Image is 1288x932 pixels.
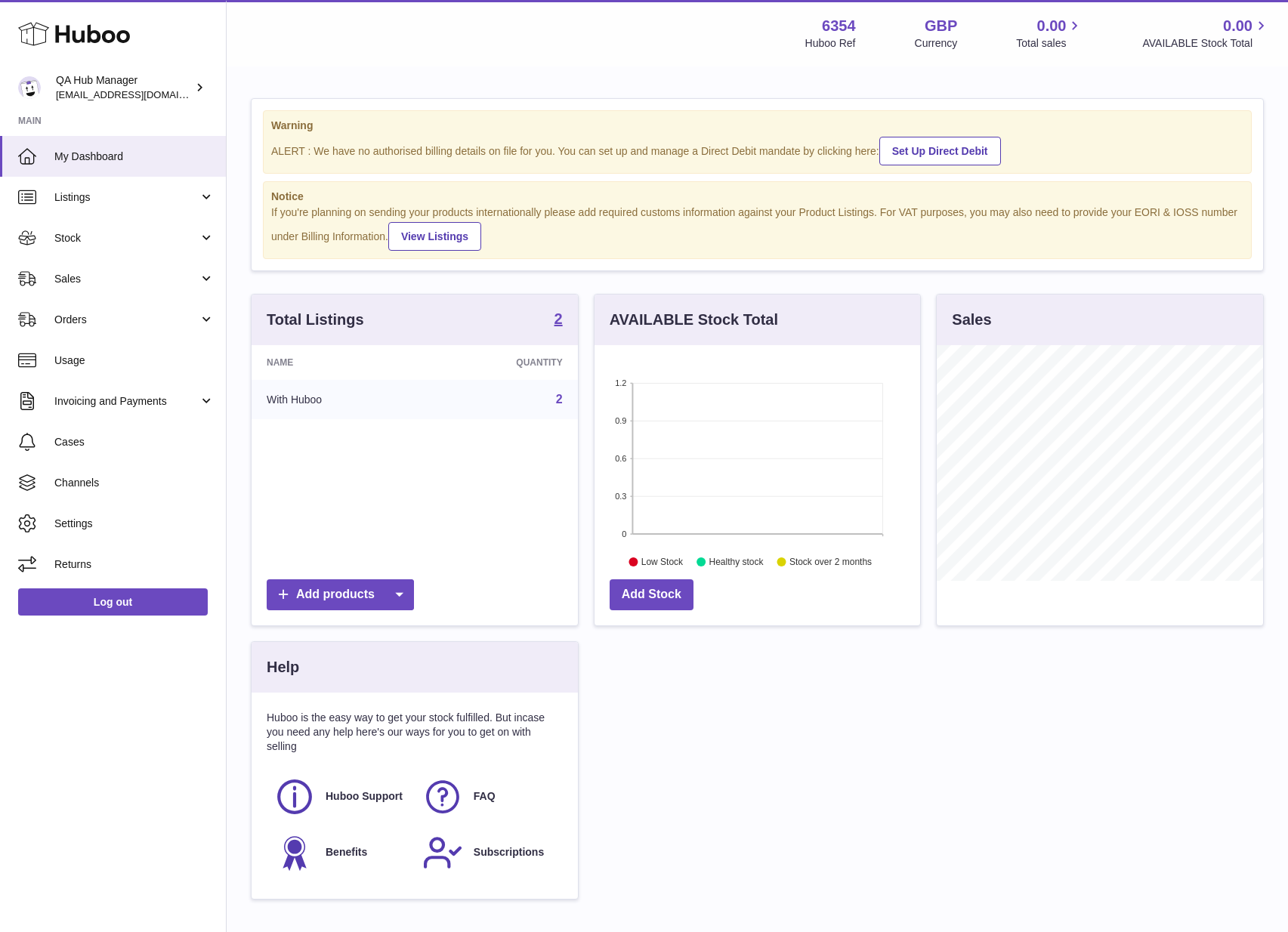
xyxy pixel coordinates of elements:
span: Orders [54,313,199,327]
text: 0.3 [615,492,626,501]
a: 2 [554,311,563,329]
strong: Warning [271,119,1243,133]
strong: 6354 [822,16,856,36]
span: Listings [54,190,199,205]
strong: GBP [925,16,957,36]
span: 0.00 [1037,16,1067,36]
img: QATestClient@huboo.co.uk [18,76,41,99]
span: Channels [54,476,215,490]
span: Invoicing and Payments [54,394,199,409]
span: FAQ [474,789,496,804]
th: Name [252,345,424,380]
span: Sales [54,272,199,286]
p: Huboo is the easy way to get your stock fulfilled. But incase you need any help here's our ways f... [267,711,563,754]
span: Stock [54,231,199,245]
text: 0.6 [615,454,626,463]
span: Total sales [1016,36,1083,51]
div: If you're planning on sending your products internationally please add required customs informati... [271,205,1243,251]
a: Benefits [274,832,407,873]
span: Benefits [326,845,367,859]
div: Currency [915,36,958,51]
a: Set Up Direct Debit [879,137,1001,165]
span: Settings [54,517,215,531]
span: Cases [54,435,215,449]
text: Stock over 2 months [789,557,872,568]
a: Add products [267,579,414,610]
a: View Listings [388,222,481,251]
span: Subscriptions [474,845,544,859]
strong: Notice [271,190,1243,204]
a: 2 [556,393,563,406]
h3: Sales [952,310,991,330]
div: Huboo Ref [805,36,856,51]
div: ALERT : We have no authorised billing details on file for you. You can set up and manage a Direct... [271,134,1243,165]
text: 0 [622,529,626,539]
span: Huboo Support [326,789,403,804]
span: Usage [54,353,215,368]
th: Quantity [424,345,578,380]
a: Huboo Support [274,776,407,817]
div: QA Hub Manager [56,73,192,102]
h3: AVAILABLE Stock Total [610,310,778,330]
strong: 2 [554,311,563,326]
h3: Total Listings [267,310,364,330]
h3: Help [267,657,299,677]
span: AVAILABLE Stock Total [1142,36,1270,51]
text: Low Stock [641,557,684,568]
span: [EMAIL_ADDRESS][DOMAIN_NAME] [56,88,222,100]
span: Returns [54,557,215,572]
text: 1.2 [615,378,626,387]
a: Subscriptions [422,832,555,873]
td: With Huboo [252,380,424,419]
text: 0.9 [615,416,626,425]
text: Healthy stock [709,557,764,568]
a: FAQ [422,776,555,817]
span: My Dashboard [54,150,215,164]
a: 0.00 Total sales [1016,16,1083,51]
a: Log out [18,588,208,616]
a: 0.00 AVAILABLE Stock Total [1142,16,1270,51]
a: Add Stock [610,579,693,610]
span: 0.00 [1223,16,1252,36]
